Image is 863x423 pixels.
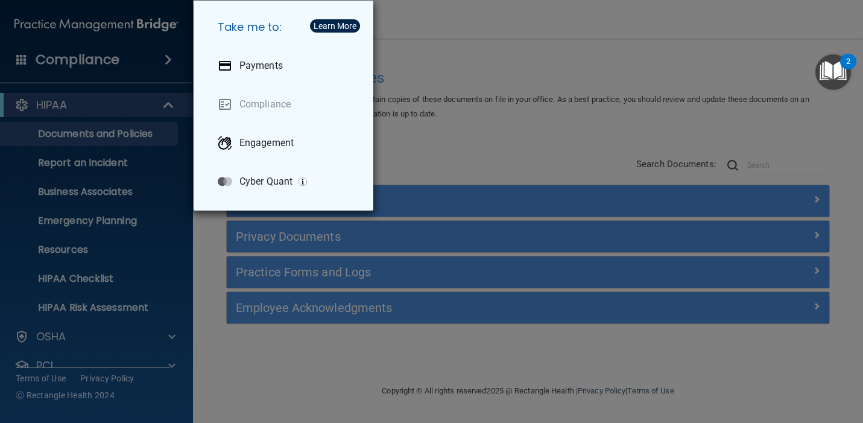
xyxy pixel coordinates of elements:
[654,360,849,409] iframe: Drift Widget Chat Controller
[208,49,364,83] a: Payments
[208,126,364,160] a: Engagement
[239,176,292,188] p: Cyber Quant
[208,165,364,199] a: Cyber Quant
[314,22,356,30] div: Learn More
[846,62,850,77] div: 2
[239,60,283,72] p: Payments
[208,10,364,44] h5: Take me to:
[310,19,360,33] button: Learn More
[815,54,851,90] button: Open Resource Center, 2 new notifications
[239,137,294,149] p: Engagement
[208,87,364,121] a: Compliance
